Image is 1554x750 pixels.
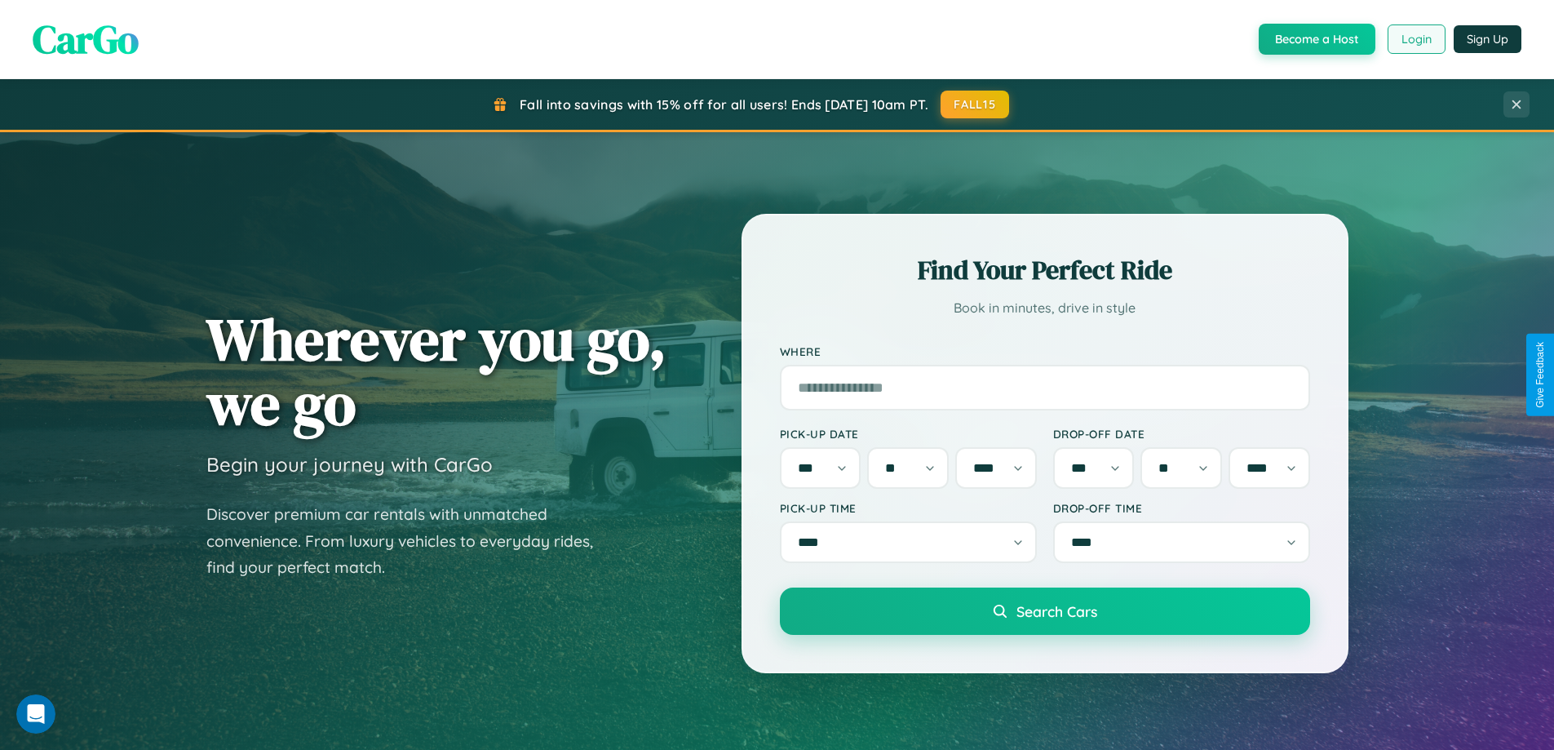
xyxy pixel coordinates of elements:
button: Sign Up [1454,25,1521,53]
h3: Begin your journey with CarGo [206,452,493,477]
h2: Find Your Perfect Ride [780,252,1310,288]
span: Fall into savings with 15% off for all users! Ends [DATE] 10am PT. [520,96,928,113]
span: CarGo [33,12,139,66]
p: Discover premium car rentals with unmatched convenience. From luxury vehicles to everyday rides, ... [206,501,614,581]
button: Become a Host [1259,24,1375,55]
div: Give Feedback [1534,342,1546,408]
button: FALL15 [941,91,1009,118]
label: Drop-off Time [1053,501,1310,515]
label: Where [780,344,1310,358]
label: Drop-off Date [1053,427,1310,441]
iframe: Intercom live chat [16,695,55,734]
label: Pick-up Time [780,501,1037,515]
h1: Wherever you go, we go [206,307,666,436]
p: Book in minutes, drive in style [780,296,1310,320]
button: Login [1388,24,1446,54]
button: Search Cars [780,588,1310,635]
span: Search Cars [1016,602,1097,620]
label: Pick-up Date [780,427,1037,441]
